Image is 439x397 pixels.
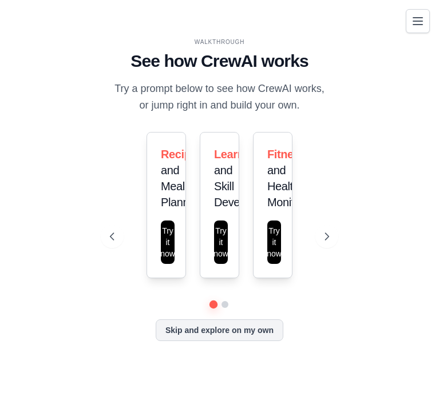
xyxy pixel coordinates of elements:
[267,164,304,208] span: and Health Monitor
[110,38,329,46] div: WALKTHROUGH
[214,220,228,264] button: Try it now
[110,51,329,71] h1: See how CrewAI works
[161,164,199,208] span: and Meal Planner
[156,319,283,341] button: Skip and explore on my own
[214,164,279,208] span: and Skill Development
[161,148,197,161] span: Recipe
[406,9,430,33] button: Toggle navigation
[161,220,175,264] button: Try it now
[110,81,329,114] p: Try a prompt below to see how CrewAI works, or jump right in and build your own.
[267,220,281,264] button: Try it now
[267,148,306,161] span: Fitness
[214,148,260,161] span: Learning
